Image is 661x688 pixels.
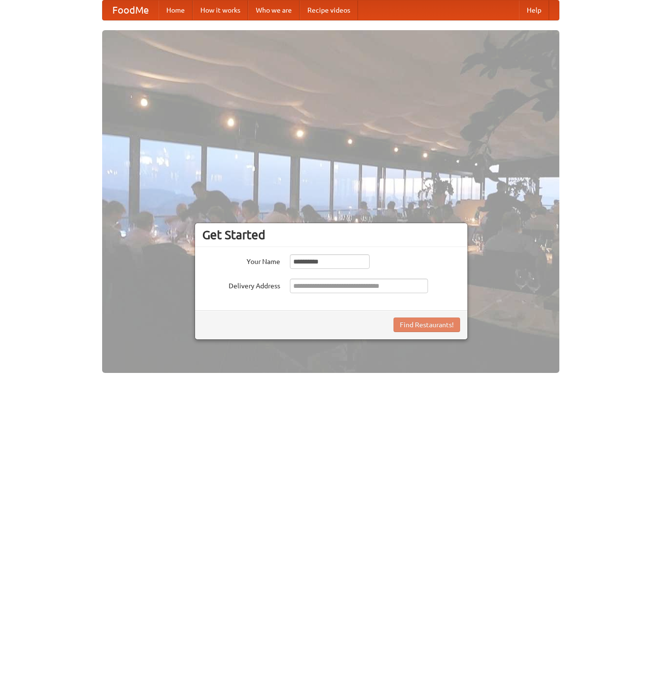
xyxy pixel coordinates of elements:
[393,318,460,332] button: Find Restaurants!
[248,0,300,20] a: Who we are
[202,228,460,242] h3: Get Started
[159,0,193,20] a: Home
[103,0,159,20] a: FoodMe
[519,0,549,20] a: Help
[202,279,280,291] label: Delivery Address
[193,0,248,20] a: How it works
[202,254,280,266] label: Your Name
[300,0,358,20] a: Recipe videos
